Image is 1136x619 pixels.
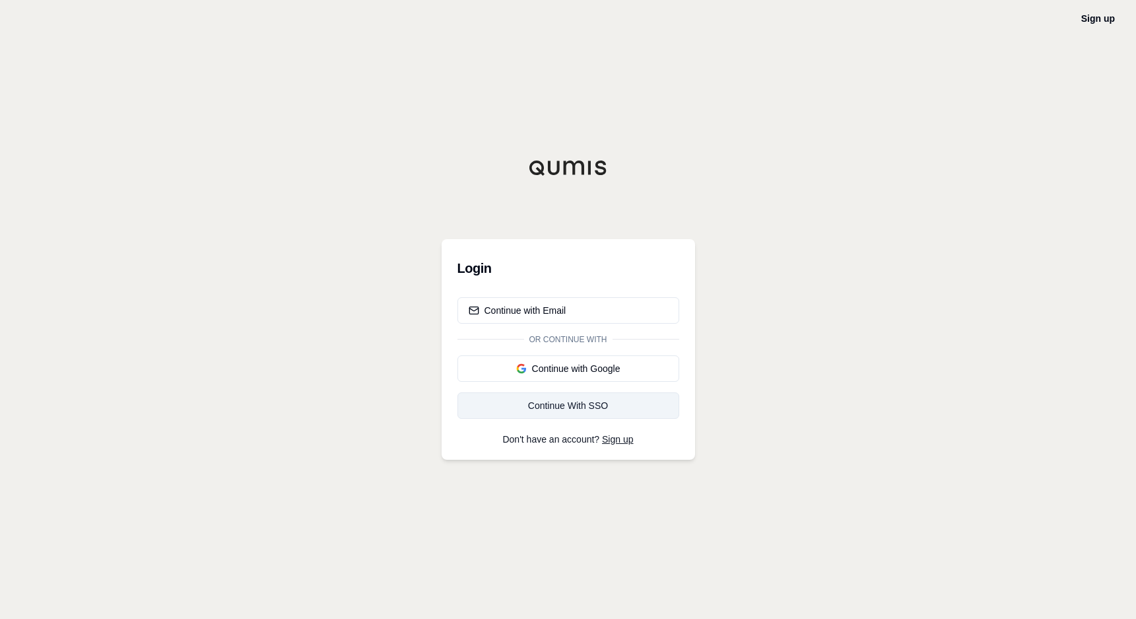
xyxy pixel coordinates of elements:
[469,362,668,375] div: Continue with Google
[529,160,608,176] img: Qumis
[457,392,679,419] a: Continue With SSO
[457,435,679,444] p: Don't have an account?
[1081,13,1115,24] a: Sign up
[457,355,679,382] button: Continue with Google
[469,399,668,412] div: Continue With SSO
[457,255,679,281] h3: Login
[457,297,679,324] button: Continue with Email
[469,304,566,317] div: Continue with Email
[602,434,633,445] a: Sign up
[524,334,613,345] span: Or continue with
